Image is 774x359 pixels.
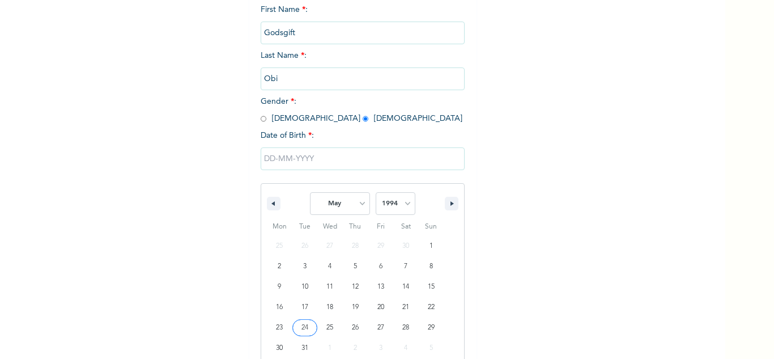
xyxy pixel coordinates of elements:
span: Thu [343,218,368,236]
span: Gender : [DEMOGRAPHIC_DATA] [DEMOGRAPHIC_DATA] [261,98,462,123]
span: 29 [428,318,435,338]
span: 18 [326,297,333,318]
button: 25 [317,318,343,338]
span: Tue [292,218,318,236]
input: DD-MM-YYYY [261,147,465,170]
button: 17 [292,297,318,318]
button: 21 [393,297,419,318]
span: 30 [276,338,283,358]
span: 23 [276,318,283,338]
span: 14 [402,277,409,297]
span: 13 [377,277,384,297]
span: 22 [428,297,435,318]
button: 8 [418,256,444,277]
input: Enter your last name [261,67,465,90]
button: 14 [393,277,419,297]
button: 18 [317,297,343,318]
button: 9 [267,277,292,297]
span: 17 [301,297,308,318]
span: 31 [301,338,308,358]
span: 12 [352,277,359,297]
button: 19 [343,297,368,318]
span: 2 [278,256,281,277]
span: Mon [267,218,292,236]
button: 13 [368,277,393,297]
span: 25 [326,318,333,338]
button: 16 [267,297,292,318]
button: 15 [418,277,444,297]
span: 20 [377,297,384,318]
span: 11 [326,277,333,297]
span: 6 [379,256,382,277]
input: Enter your first name [261,22,465,44]
button: 30 [267,338,292,358]
span: 27 [377,318,384,338]
span: 24 [301,318,308,338]
span: Last Name : [261,52,465,83]
button: 28 [393,318,419,338]
span: 1 [429,236,433,256]
button: 27 [368,318,393,338]
span: 16 [276,297,283,318]
span: 5 [354,256,357,277]
button: 1 [418,236,444,256]
span: 21 [402,297,409,318]
span: Date of Birth : [261,130,314,142]
button: 12 [343,277,368,297]
span: 10 [301,277,308,297]
span: 4 [328,256,331,277]
button: 20 [368,297,393,318]
span: Sat [393,218,419,236]
button: 3 [292,256,318,277]
button: 24 [292,318,318,338]
button: 31 [292,338,318,358]
button: 2 [267,256,292,277]
span: 28 [402,318,409,338]
button: 22 [418,297,444,318]
span: 3 [303,256,307,277]
span: 9 [278,277,281,297]
span: Wed [317,218,343,236]
button: 11 [317,277,343,297]
span: Sun [418,218,444,236]
span: 26 [352,318,359,338]
span: 15 [428,277,435,297]
button: 10 [292,277,318,297]
span: 19 [352,297,359,318]
span: Fri [368,218,393,236]
button: 4 [317,256,343,277]
span: 7 [404,256,407,277]
button: 29 [418,318,444,338]
span: First Name : [261,6,465,37]
button: 23 [267,318,292,338]
button: 5 [343,256,368,277]
button: 7 [393,256,419,277]
button: 6 [368,256,393,277]
span: 8 [429,256,433,277]
button: 26 [343,318,368,338]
